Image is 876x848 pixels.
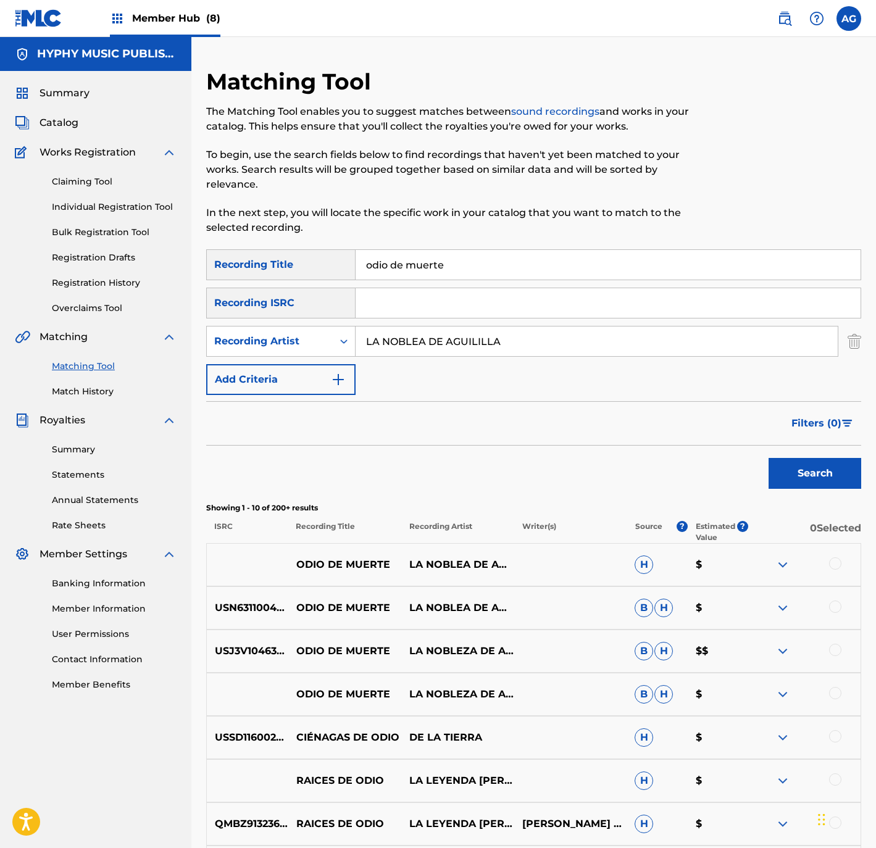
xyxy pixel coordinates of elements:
[40,86,90,101] span: Summary
[15,115,30,130] img: Catalog
[207,601,288,615] p: USN631100435
[836,6,861,31] div: User Menu
[206,148,711,192] p: To begin, use the search fields below to find recordings that haven't yet been matched to your wo...
[331,372,346,387] img: 9d2ae6d4665cec9f34b9.svg
[748,521,861,543] p: 0 Selected
[511,106,599,117] a: sound recordings
[110,11,125,26] img: Top Rightsholders
[775,817,790,831] img: expand
[635,555,653,574] span: H
[775,601,790,615] img: expand
[635,771,653,790] span: H
[635,521,662,543] p: Source
[40,330,88,344] span: Matching
[288,817,401,831] p: RAICES DE ODIO
[52,302,177,315] a: Overclaims Tool
[15,86,90,101] a: SummarySummary
[401,557,514,572] p: LA NOBLEA DE AGUILILLA
[814,789,876,848] iframe: Chat Widget
[514,521,627,543] p: Writer(s)
[207,817,288,831] p: QMBZ91323660
[52,519,177,532] a: Rate Sheets
[52,443,177,456] a: Summary
[52,201,177,214] a: Individual Registration Tool
[52,494,177,507] a: Annual Statements
[288,644,401,659] p: ODIO DE MUERTE
[775,730,790,745] img: expand
[206,249,861,495] form: Search Form
[635,599,653,617] span: B
[777,11,792,26] img: search
[52,653,177,666] a: Contact Information
[401,687,514,702] p: LA NOBLEZA DE AGUILILLA
[206,364,356,395] button: Add Criteria
[401,773,514,788] p: LA LEYENDA [PERSON_NAME]
[737,521,748,532] span: ?
[40,413,85,428] span: Royalties
[687,601,748,615] p: $
[677,521,688,532] span: ?
[288,687,401,702] p: ODIO DE MUERTE
[15,47,30,62] img: Accounts
[207,730,288,745] p: USSD11600248
[206,502,861,513] p: Showing 1 - 10 of 200+ results
[769,458,861,489] button: Search
[687,557,748,572] p: $
[635,728,653,747] span: H
[401,601,514,615] p: LA NOBLEA DE AGUILILLA
[288,521,401,543] p: Recording Title
[841,599,876,698] iframe: Resource Center
[15,330,30,344] img: Matching
[52,577,177,590] a: Banking Information
[52,468,177,481] a: Statements
[15,413,30,428] img: Royalties
[162,330,177,344] img: expand
[848,326,861,357] img: Delete Criterion
[772,6,797,31] a: Public Search
[687,644,748,659] p: $$
[52,175,177,188] a: Claiming Tool
[37,47,177,61] h5: HYPHY MUSIC PUBLISHING INC
[40,115,78,130] span: Catalog
[635,815,653,833] span: H
[15,547,30,562] img: Member Settings
[791,416,841,431] span: Filters ( 0 )
[401,730,514,745] p: DE LA TIERRA
[288,557,401,572] p: ODIO DE MUERTE
[15,86,30,101] img: Summary
[214,334,325,349] div: Recording Artist
[206,521,288,543] p: ISRC
[206,68,377,96] h2: Matching Tool
[52,628,177,641] a: User Permissions
[696,521,737,543] p: Estimated Value
[784,408,861,439] button: Filters (0)
[654,599,673,617] span: H
[775,687,790,702] img: expand
[15,145,31,160] img: Works Registration
[15,115,78,130] a: CatalogCatalog
[804,6,829,31] div: Help
[687,687,748,702] p: $
[52,602,177,615] a: Member Information
[818,801,825,838] div: Drag
[635,685,653,704] span: B
[206,104,711,134] p: The Matching Tool enables you to suggest matches between and works in your catalog. This helps en...
[52,360,177,373] a: Matching Tool
[207,644,288,659] p: USJ3V1046376
[288,730,401,745] p: CIÉNAGAS DE ODIO
[401,817,514,831] p: LA LEYENDA [PERSON_NAME]
[514,817,627,831] p: [PERSON_NAME] DEL [PERSON_NAME] [PERSON_NAME]
[775,557,790,572] img: expand
[206,206,711,235] p: In the next step, you will locate the specific work in your catalog that you want to match to the...
[288,601,401,615] p: ODIO DE MUERTE
[687,730,748,745] p: $
[842,420,853,427] img: filter
[52,226,177,239] a: Bulk Registration Tool
[775,773,790,788] img: expand
[687,773,748,788] p: $
[162,413,177,428] img: expand
[775,644,790,659] img: expand
[162,547,177,562] img: expand
[52,276,177,289] a: Registration History
[809,11,824,26] img: help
